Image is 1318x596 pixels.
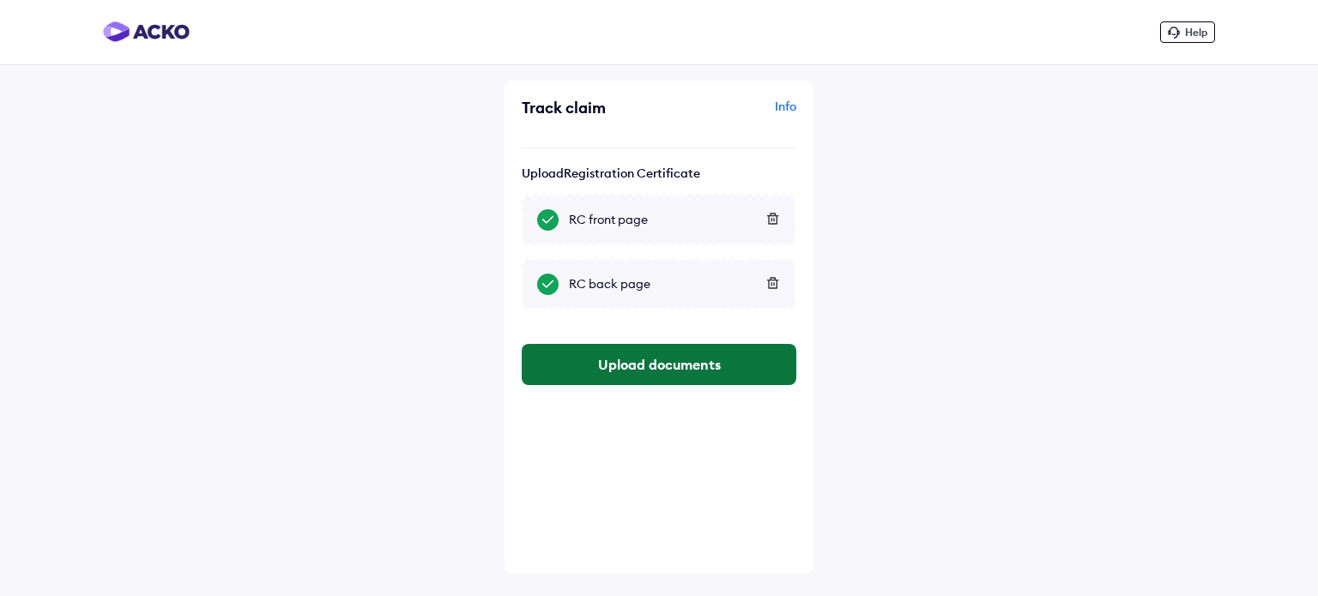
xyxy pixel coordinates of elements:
[569,211,781,228] div: RC front page
[1185,26,1207,39] span: Help
[663,98,796,130] div: Info
[522,166,796,181] p: Upload Registration Certificate
[522,98,655,117] div: Track claim
[569,275,781,292] div: RC back page
[103,21,190,42] img: horizontal-gradient.png
[522,344,796,385] button: Upload documents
